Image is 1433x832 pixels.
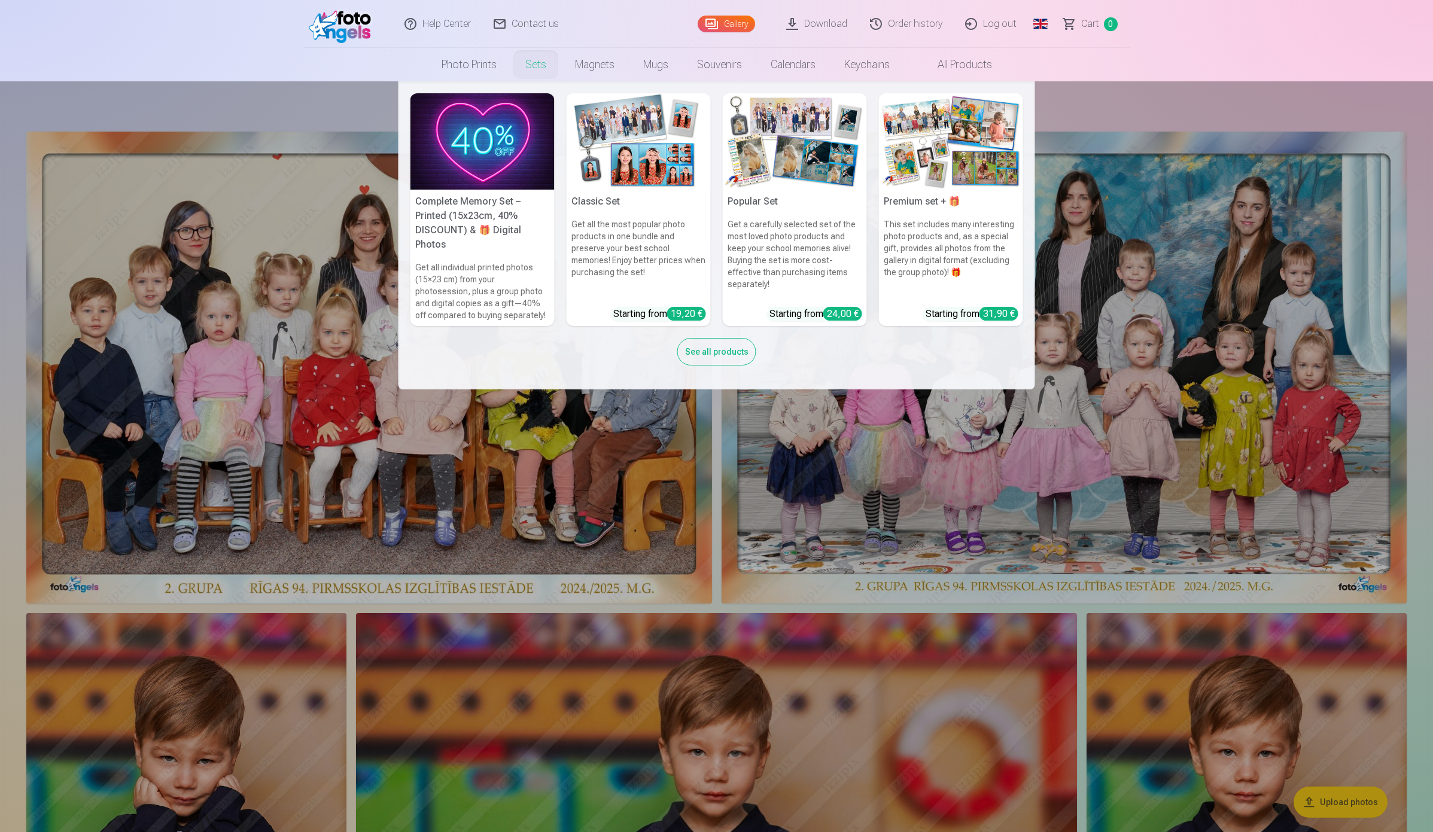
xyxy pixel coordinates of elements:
[613,307,706,321] div: Starting from
[410,190,555,257] h5: Complete Memory Set – Printed (15x23cm, 40% DISCOUNT) & 🎁 Digital Photos
[427,48,511,81] a: Photo prints
[879,93,1023,190] img: Premium set + 🎁
[904,48,1006,81] a: All products
[511,48,561,81] a: Sets
[756,48,830,81] a: Calendars
[567,214,711,302] h6: Get all the most popular photo products in one bundle and preserve your best school memories! Enj...
[879,93,1023,326] a: Premium set + 🎁 Premium set + 🎁This set includes many interesting photo products and, as a specia...
[309,5,378,43] img: /fa1
[830,48,904,81] a: Keychains
[629,48,683,81] a: Mugs
[677,338,756,365] div: See all products
[410,257,555,326] h6: Get all individual printed photos (15×23 cm) from your photosession, plus a group photo and digit...
[723,190,867,214] h5: Popular Set
[769,307,862,321] div: Starting from
[1104,17,1118,31] span: 0
[410,93,555,190] img: Complete Memory Set – Printed (15x23cm, 40% DISCOUNT) & 🎁 Digital Photos
[879,214,1023,302] h6: This set includes many interesting photo products and, as a special gift, provides all photos fro...
[561,48,629,81] a: Magnets
[926,307,1018,321] div: Starting from
[979,307,1018,321] div: 31,90 €
[723,93,867,190] img: Popular Set
[723,93,867,326] a: Popular SetPopular SetGet a carefully selected set of the most loved photo products and keep your...
[1081,17,1099,31] span: Сart
[683,48,756,81] a: Souvenirs
[723,214,867,302] h6: Get a carefully selected set of the most loved photo products and keep your school memories alive...
[567,190,711,214] h5: Classic Set
[698,16,755,32] a: Gallery
[410,93,555,326] a: Complete Memory Set – Printed (15x23cm, 40% DISCOUNT) & 🎁 Digital PhotosComplete Memory Set – Pri...
[677,345,756,357] a: See all products
[567,93,711,326] a: Classic SetClassic SetGet all the most popular photo products in one bundle and preserve your bes...
[879,190,1023,214] h5: Premium set + 🎁
[823,307,862,321] div: 24,00 €
[567,93,711,190] img: Classic Set
[667,307,706,321] div: 19,20 €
